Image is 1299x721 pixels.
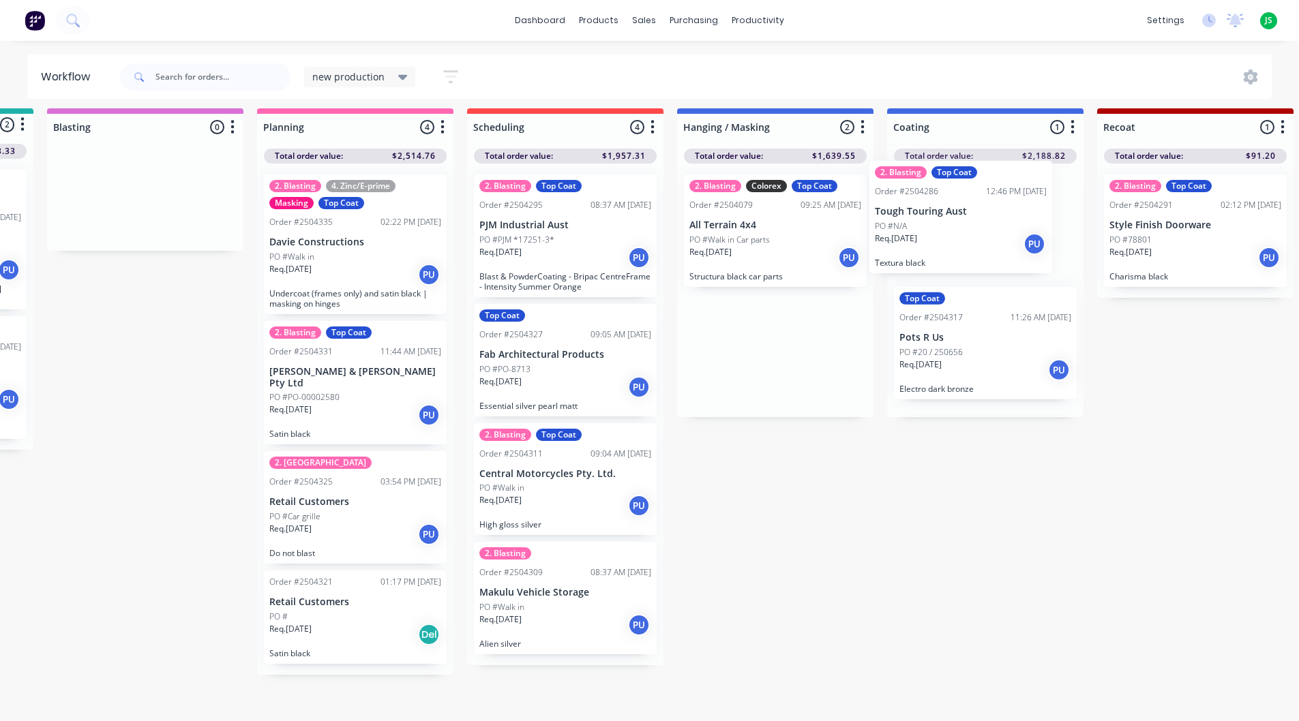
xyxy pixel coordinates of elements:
span: 1 [1260,120,1274,134]
span: 1 [1050,120,1064,134]
input: Enter column name… [683,120,818,134]
span: $1,639.55 [812,150,856,162]
span: $2,188.82 [1022,150,1066,162]
div: products [572,10,625,31]
input: Enter column name… [1103,120,1238,134]
img: Factory [25,10,45,31]
span: 2 [840,120,854,134]
input: Enter column name… [893,120,1028,134]
span: $91.20 [1246,150,1276,162]
span: $2,514.76 [392,150,436,162]
span: Total order value: [695,150,763,162]
div: Workflow [41,69,97,85]
input: Enter column name… [473,120,608,134]
span: Total order value: [1115,150,1183,162]
span: 4 [420,120,434,134]
input: Enter column name… [53,120,188,134]
div: sales [625,10,663,31]
span: 4 [630,120,644,134]
span: 0 [210,120,224,134]
span: Total order value: [905,150,973,162]
span: Total order value: [485,150,553,162]
span: $1,957.31 [602,150,646,162]
input: Search for orders... [155,63,290,91]
div: productivity [725,10,791,31]
span: new production [312,70,385,84]
div: purchasing [663,10,725,31]
a: dashboard [508,10,572,31]
span: Total order value: [275,150,343,162]
span: JS [1265,14,1272,27]
input: Enter column name… [263,120,398,134]
div: settings [1140,10,1191,31]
